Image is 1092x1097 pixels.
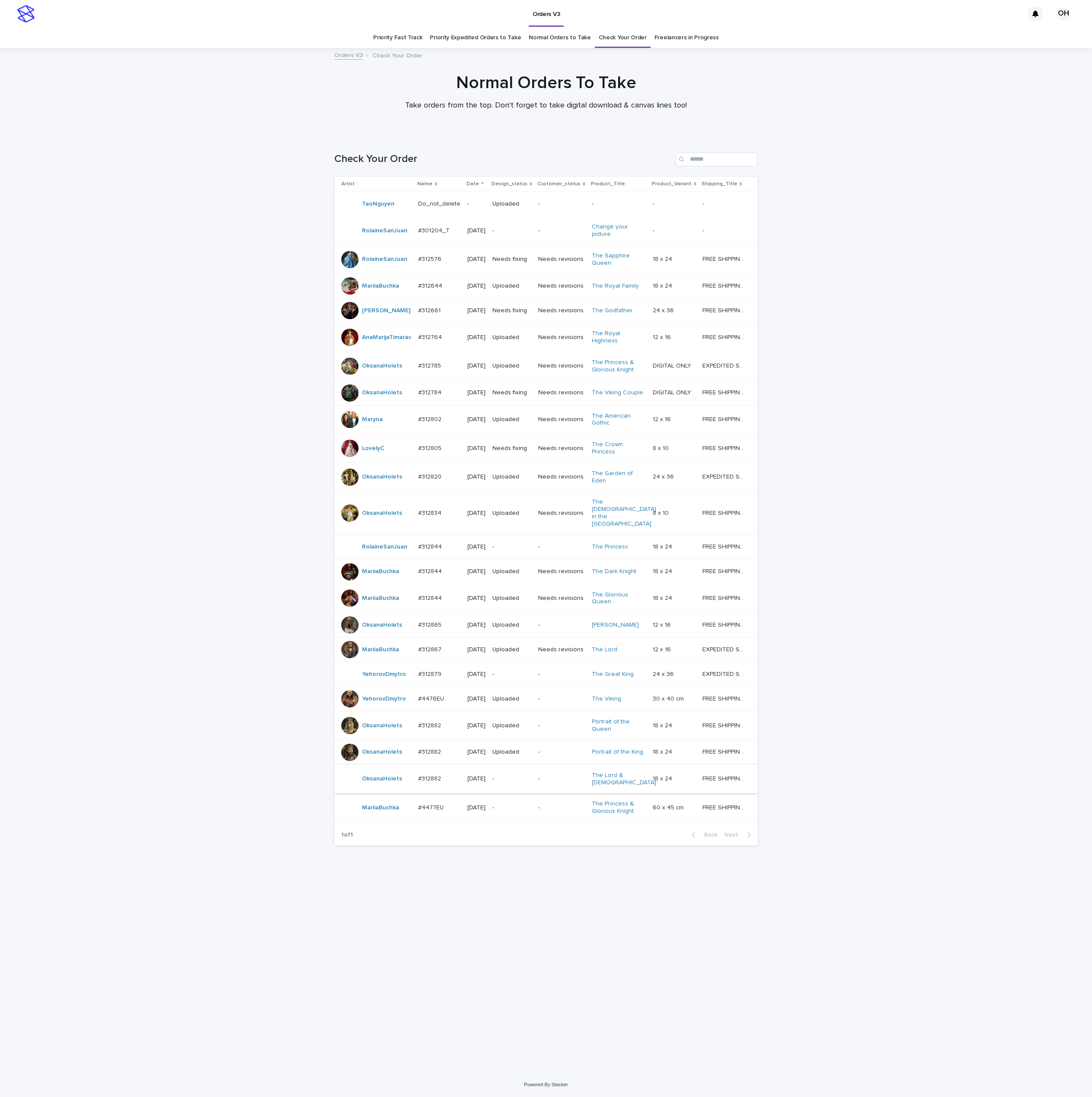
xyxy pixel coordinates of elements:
p: Uploaded [492,200,531,208]
p: Uploaded [492,510,531,517]
p: 18 x 24 [653,593,674,602]
p: - [538,543,584,551]
p: Uploaded [492,473,531,481]
tr: MariiaBuchka #312867#312867 [DATE]UploadedNeeds revisionsThe Lord 12 x 1612 x 16 EXPEDITED SHIPPI... [334,637,758,662]
p: [DATE] [467,510,486,517]
p: 8 x 10 [653,443,670,452]
p: - [538,227,584,235]
p: - [492,543,531,551]
p: - [492,775,531,783]
p: EXPEDITED SHIPPING - preview in 1 business day; delivery up to 5 business days after your approval. [702,361,746,370]
p: Product_Title [591,179,625,189]
div: Search [676,152,758,166]
p: - [538,804,584,812]
p: Needs fixing [492,445,531,452]
p: - [702,225,706,235]
a: MariiaBuchka [362,282,399,290]
tr: [PERSON_NAME] #312661#312661 [DATE]Needs fixingNeeds revisionsThe Godfather 24 x 3624 x 36 FREE S... [334,298,758,323]
a: Priority Expedited Orders to Take [430,28,521,48]
p: #312844 [418,593,444,602]
p: 12 x 16 [653,414,673,423]
a: MariiaBuchka [362,804,399,812]
p: 24 x 36 [653,669,676,678]
tr: OksanaHolets #312820#312820 [DATE]UploadedNeeds revisionsThe Garden of Eden 24 x 3624 x 36 EXPEDI... [334,463,758,491]
p: #4476EU [418,694,446,703]
tr: RolaineSanJuan #312576#312576 [DATE]Needs fixingNeeds revisionsThe Sapphire Queen 18 x 2418 x 24 ... [334,245,758,274]
p: Uploaded [492,646,531,653]
tr: OksanaHolets #312784#312784 [DATE]Needs fixingNeeds revisionsThe Viking Couple DIGITAL ONLYDIGITA... [334,380,758,405]
p: FREE SHIPPING - preview in 1-2 business days, after your approval delivery will take 5-10 b.d. [702,747,746,756]
tr: MariiaBuchka #312844#312844 [DATE]UploadedNeeds revisionsThe Glorious Queen 18 x 2418 x 24 FREE S... [334,584,758,613]
p: [DATE] [467,282,486,290]
a: Maryna [362,416,383,423]
p: Take orders from the top. Don't forget to take digital download & canvas lines too! [373,101,719,111]
a: OksanaHolets [362,362,402,370]
p: - [538,200,584,208]
p: 18 x 24 [653,566,674,575]
p: FREE SHIPPING - preview in 1-2 business days, after your approval delivery will take 5-10 b.d. [702,566,746,575]
p: Uploaded [492,362,531,370]
p: FREE SHIPPING - preview in 1-2 business days, after your approval delivery will take 5-10 b.d. [702,281,746,290]
p: #4477EU [418,802,445,812]
p: FREE SHIPPING - preview in 1-2 business days, after your approval delivery will take 5-10 b.d. [702,593,746,602]
p: Needs fixing [492,389,531,396]
p: #312879 [418,669,443,678]
p: #312802 [418,414,443,423]
p: [DATE] [467,775,486,783]
tr: OksanaHolets #312882#312882 [DATE]--The Lord & [DEMOGRAPHIC_DATA] 18 x 2418 x 24 FREE SHIPPING - ... [334,764,758,793]
p: #312644 [418,281,444,290]
tr: MariiaBuchka #312644#312644 [DATE]UploadedNeeds revisionsThe Royal Family 18 x 2418 x 24 FREE SHI... [334,274,758,298]
a: Portrait of the King [592,748,643,756]
p: [DATE] [467,445,486,452]
p: 30 x 40 cm [653,694,686,703]
p: Date [467,179,479,189]
a: Priority Fast Track [373,28,422,48]
a: The Great King [592,671,634,678]
a: YehorovDmytro [362,695,406,703]
tr: OksanaHolets #312834#312834 [DATE]UploadedNeeds revisionsThe [DEMOGRAPHIC_DATA] in the [GEOGRAPHI... [334,491,758,535]
a: The Sapphire Queen [592,252,646,267]
span: Back [699,832,717,838]
p: #312764 [418,332,444,341]
p: FREE SHIPPING - preview in 1-2 business days, after your approval delivery will take 5-10 b.d. [702,542,746,551]
p: - [538,775,584,783]
p: [DATE] [467,543,486,551]
tr: YehorovDmytro #4476EU#4476EU [DATE]Uploaded-The Viking 30 x 40 cm30 x 40 cm FREE SHIPPING - previ... [334,687,758,711]
a: TaoNguyen [362,200,394,208]
p: EXPEDITED SHIPPING - preview in 1 business day; delivery up to 5 business days after your approval. [702,644,746,653]
p: FREE SHIPPING - preview in 1-2 business days, after your approval delivery will take 5-10 b.d. [702,443,746,452]
p: 12 x 16 [653,644,673,653]
h1: Normal Orders To Take [334,73,758,93]
a: Powered By Stacker [524,1082,568,1087]
p: #312882 [418,774,443,783]
p: FREE SHIPPING - preview in 1-2 business days, after your approval delivery will take 5-10 b.d. [702,508,746,517]
p: [DATE] [467,804,486,812]
p: [DATE] [467,671,486,678]
p: #312882 [418,720,443,729]
p: #312576 [418,254,443,263]
p: Uploaded [492,722,531,729]
a: The Lord & [DEMOGRAPHIC_DATA] [592,772,656,786]
p: - [538,671,584,678]
p: #312844 [418,542,444,551]
p: FREE SHIPPING - preview in 1-2 business days, after your approval delivery will take 5-10 b.d. [702,305,746,314]
p: 18 x 24 [653,542,674,551]
tr: LovelyC #312805#312805 [DATE]Needs fixingNeeds revisionsThe Crown Princess 8 x 108 x 10 FREE SHIP... [334,434,758,463]
p: [DATE] [467,595,486,602]
p: [DATE] [467,227,486,235]
p: DIGITAL ONLY [653,387,693,396]
p: Name [417,179,432,189]
p: Customer_status [537,179,581,189]
a: MariiaBuchka [362,595,399,602]
p: [DATE] [467,568,486,575]
p: Needs revisions [538,473,584,481]
p: #312820 [418,472,443,481]
p: Needs revisions [538,362,584,370]
a: [PERSON_NAME] [362,307,410,314]
p: Needs fixing [492,307,531,314]
span: Next [724,832,743,838]
p: - [538,695,584,703]
p: Uploaded [492,595,531,602]
a: OksanaHolets [362,775,402,783]
a: YehorovDmytro [362,671,406,678]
